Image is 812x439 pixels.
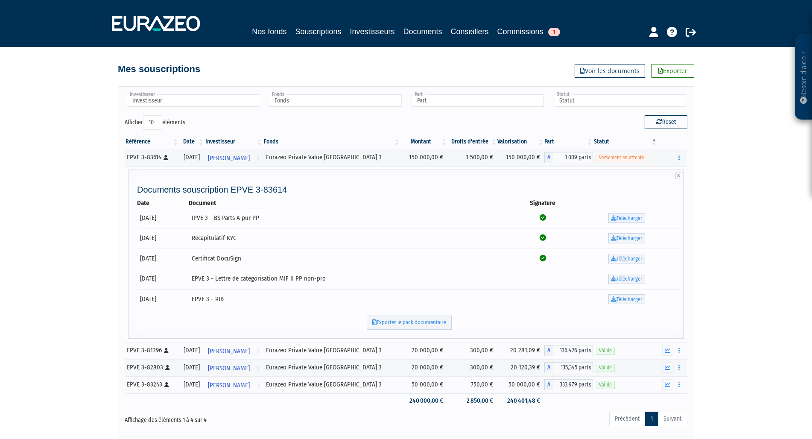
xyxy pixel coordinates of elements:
i: Voir l'investisseur [257,378,260,393]
span: 135,345 parts [553,362,593,373]
a: Exporter [651,64,694,78]
a: [PERSON_NAME] [204,376,263,393]
div: A - Eurazeo Private Value Europe 3 [544,362,593,373]
div: [DATE] [182,346,202,355]
a: Nos fonds [252,26,286,38]
a: Voir les documents [575,64,645,78]
td: [DATE] [137,269,189,289]
span: [PERSON_NAME] [208,343,250,359]
h4: Documents souscription EPVE 3-83614 [137,185,681,194]
i: Voir l'investisseur [257,360,260,376]
th: Valorisation: activer pour trier la colonne par ordre croissant [497,135,544,149]
td: 20 000,00 € [400,359,447,376]
a: Télécharger [608,274,645,284]
a: Télécharger [608,213,645,223]
td: 300,00 € [447,359,498,376]
span: Valide [596,381,615,389]
td: 240 401,48 € [497,393,544,408]
div: [DATE] [182,363,202,372]
span: [PERSON_NAME] [208,378,250,393]
td: EPVE 3 - Lettre de catégorisation MIF II PP non-pro [189,269,513,289]
a: Conseillers [451,26,489,38]
span: A [544,345,553,356]
td: [DATE] [137,228,189,249]
i: [Français] Personne physique [164,382,169,387]
div: Eurazeo Private Value [GEOGRAPHIC_DATA] 3 [266,346,397,355]
div: A - Eurazeo Private Value Europe 3 [544,152,593,163]
a: Souscriptions [295,26,341,39]
i: Voir l'investisseur [257,343,260,359]
a: Exporter le pack documentaire [367,316,452,330]
div: [DATE] [182,153,202,162]
span: 136,426 parts [553,345,593,356]
th: Signature [513,199,572,208]
a: Commissions1 [497,26,560,38]
th: Date: activer pour trier la colonne par ordre croissant [179,135,204,149]
select: Afficheréléments [143,115,162,130]
td: 150 000,00 € [400,149,447,166]
td: 750,00 € [447,376,498,393]
span: Valide [596,347,615,355]
label: Afficher éléments [125,115,185,130]
span: A [544,152,553,163]
h4: Mes souscriptions [118,64,200,74]
div: EPVE 3-81396 [127,346,176,355]
td: 150 000,00 € [497,149,544,166]
span: Versement en attente [596,154,647,162]
div: A - Eurazeo Private Value Europe 3 [544,379,593,390]
th: Montant: activer pour trier la colonne par ordre croissant [400,135,447,149]
th: Référence : activer pour trier la colonne par ordre croissant [125,135,179,149]
td: [DATE] [137,249,189,269]
th: Document [189,199,513,208]
td: Certificat DocuSign [189,249,513,269]
div: EPVE 3-83614 [127,153,176,162]
td: 20 281,09 € [497,342,544,359]
td: 1 500,00 € [447,149,498,166]
a: [PERSON_NAME] [204,342,263,359]
div: [DATE] [182,380,202,389]
span: Valide [596,364,615,372]
p: Besoin d'aide ? [799,39,809,116]
a: [PERSON_NAME] [204,149,263,166]
th: Date [137,199,189,208]
i: [Français] Personne physique [164,348,169,353]
span: 333,979 parts [553,379,593,390]
td: Recapitulatif KYC [189,228,513,249]
span: 1 009 parts [553,152,593,163]
th: Fonds: activer pour trier la colonne par ordre croissant [263,135,400,149]
th: Part: activer pour trier la colonne par ordre croissant [544,135,593,149]
div: EPVE 3-83243 [127,380,176,389]
td: IPVE 3 - BS Parts A pur PP [189,208,513,228]
th: Droits d'entrée: activer pour trier la colonne par ordre croissant [447,135,498,149]
div: A - Eurazeo Private Value Europe 3 [544,345,593,356]
div: Eurazeo Private Value [GEOGRAPHIC_DATA] 3 [266,363,397,372]
td: 300,00 € [447,342,498,359]
i: Voir l'investisseur [257,150,260,166]
i: [Français] Personne physique [165,365,170,370]
span: A [544,379,553,390]
td: 20 000,00 € [400,342,447,359]
th: Statut : activer pour trier la colonne par ordre d&eacute;croissant [593,135,658,149]
div: Affichage des éléments 1 à 4 sur 4 [125,411,352,424]
i: [Français] Personne physique [164,155,168,160]
a: Investisseurs [350,26,394,38]
th: Investisseur: activer pour trier la colonne par ordre croissant [204,135,263,149]
a: [PERSON_NAME] [204,359,263,376]
a: Télécharger [608,233,645,243]
span: A [544,362,553,373]
td: [DATE] [137,289,189,310]
span: [PERSON_NAME] [208,150,250,166]
div: Eurazeo Private Value [GEOGRAPHIC_DATA] 3 [266,153,397,162]
td: [DATE] [137,208,189,228]
a: Télécharger [608,254,645,264]
td: 20 120,39 € [497,359,544,376]
td: 50 000,00 € [497,376,544,393]
div: EPVE 3-82803 [127,363,176,372]
div: Eurazeo Private Value [GEOGRAPHIC_DATA] 3 [266,380,397,389]
a: Télécharger [608,294,645,304]
button: Reset [645,115,687,129]
span: [PERSON_NAME] [208,360,250,376]
a: 1 [645,412,658,426]
td: 2 850,00 € [447,393,498,408]
td: 240 000,00 € [400,393,447,408]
